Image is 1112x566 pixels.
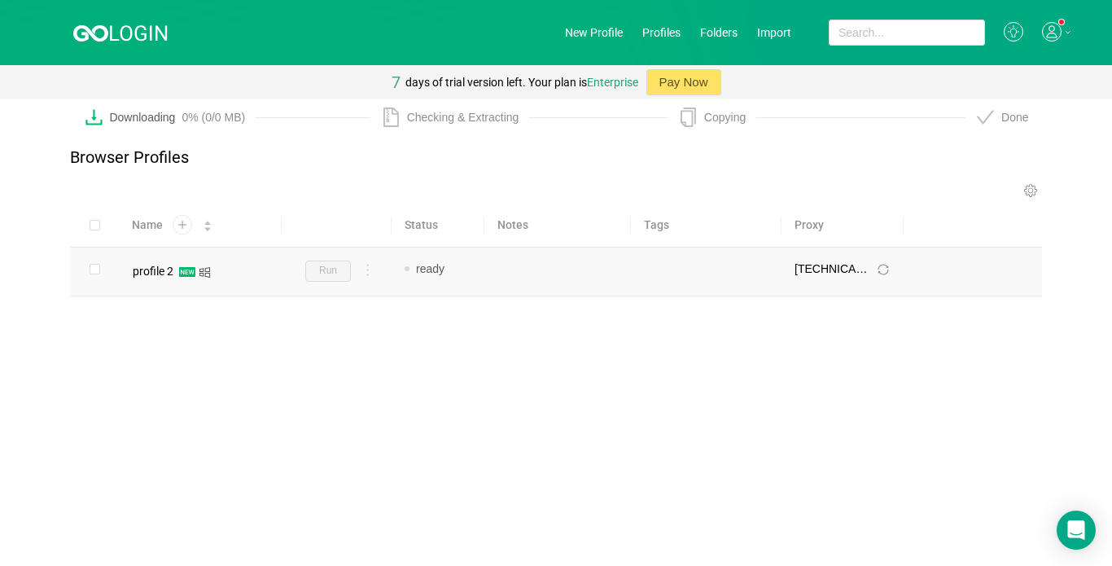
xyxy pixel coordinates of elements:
a: Folders [700,26,738,39]
i: icon: check [976,107,996,127]
sup: 1 [1059,20,1064,24]
div: 7 [392,65,401,99]
div: profile 2 [133,265,173,277]
i: icon: sync [876,262,891,277]
input: Search... [829,20,985,46]
i: icon: caret-down [204,225,212,230]
span: Tags [644,217,669,234]
span: ready [416,262,444,275]
a: New Profile [565,26,623,39]
div: Checking & Extracting [407,107,529,127]
i: icon: copy [678,107,698,127]
div: Done [1001,107,1028,127]
a: Profiles [642,26,681,39]
div: days of trial version left. Your plan is [405,65,638,99]
p: Browser Profiles [70,148,189,167]
a: Import [757,26,791,39]
span: Proxy [795,217,824,234]
div: 0% (0/0 MB) [182,111,245,124]
div: Open Intercom Messenger [1057,511,1096,550]
button: Pay Now [646,69,721,95]
div: Copying [704,107,755,127]
a: Enterprise [587,76,638,89]
span: Status [405,217,438,234]
div: Downloading [109,107,255,127]
i: icon: windows [199,266,211,279]
span: Notes [497,217,528,234]
i: icon: file-zip [381,107,401,127]
span: [TECHNICAL_ID] : 80 [795,261,869,278]
span: Name [132,217,163,234]
div: Sort [203,218,212,230]
i: icon: download [84,107,103,127]
i: icon: caret-up [204,219,212,224]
